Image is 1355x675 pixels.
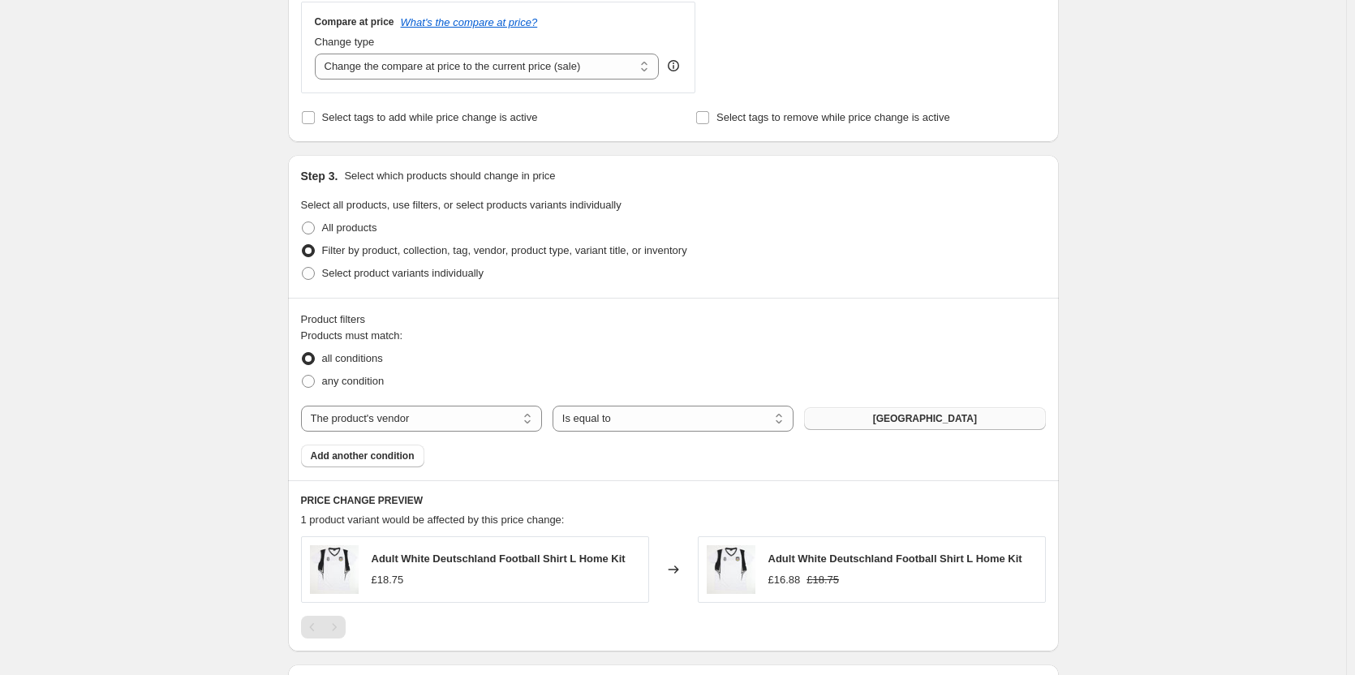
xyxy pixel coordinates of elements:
[807,572,839,588] strike: £18.75
[301,168,338,184] h2: Step 3.
[873,412,977,425] span: [GEOGRAPHIC_DATA]
[322,375,385,387] span: any condition
[707,545,755,594] img: Q104742955_1_80x.jpg
[311,449,415,462] span: Add another condition
[372,552,626,565] span: Adult White Deutschland Football Shirt L Home Kit
[301,312,1046,328] div: Product filters
[768,572,801,588] div: £16.88
[310,545,359,594] img: Q104742955_1_80x.jpg
[301,445,424,467] button: Add another condition
[322,244,687,256] span: Filter by product, collection, tag, vendor, product type, variant title, or inventory
[301,329,403,342] span: Products must match:
[322,267,484,279] span: Select product variants individually
[315,15,394,28] h3: Compare at price
[301,514,565,526] span: 1 product variant would be affected by this price change:
[301,199,622,211] span: Select all products, use filters, or select products variants individually
[301,494,1046,507] h6: PRICE CHANGE PREVIEW
[315,36,375,48] span: Change type
[804,407,1045,430] button: [GEOGRAPHIC_DATA]
[322,352,383,364] span: all conditions
[322,221,377,234] span: All products
[301,616,346,638] nav: Pagination
[344,168,555,184] p: Select which products should change in price
[372,572,404,588] div: £18.75
[768,552,1022,565] span: Adult White Deutschland Football Shirt L Home Kit
[322,111,538,123] span: Select tags to add while price change is active
[716,111,950,123] span: Select tags to remove while price change is active
[401,16,538,28] button: What's the compare at price?
[665,58,682,74] div: help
